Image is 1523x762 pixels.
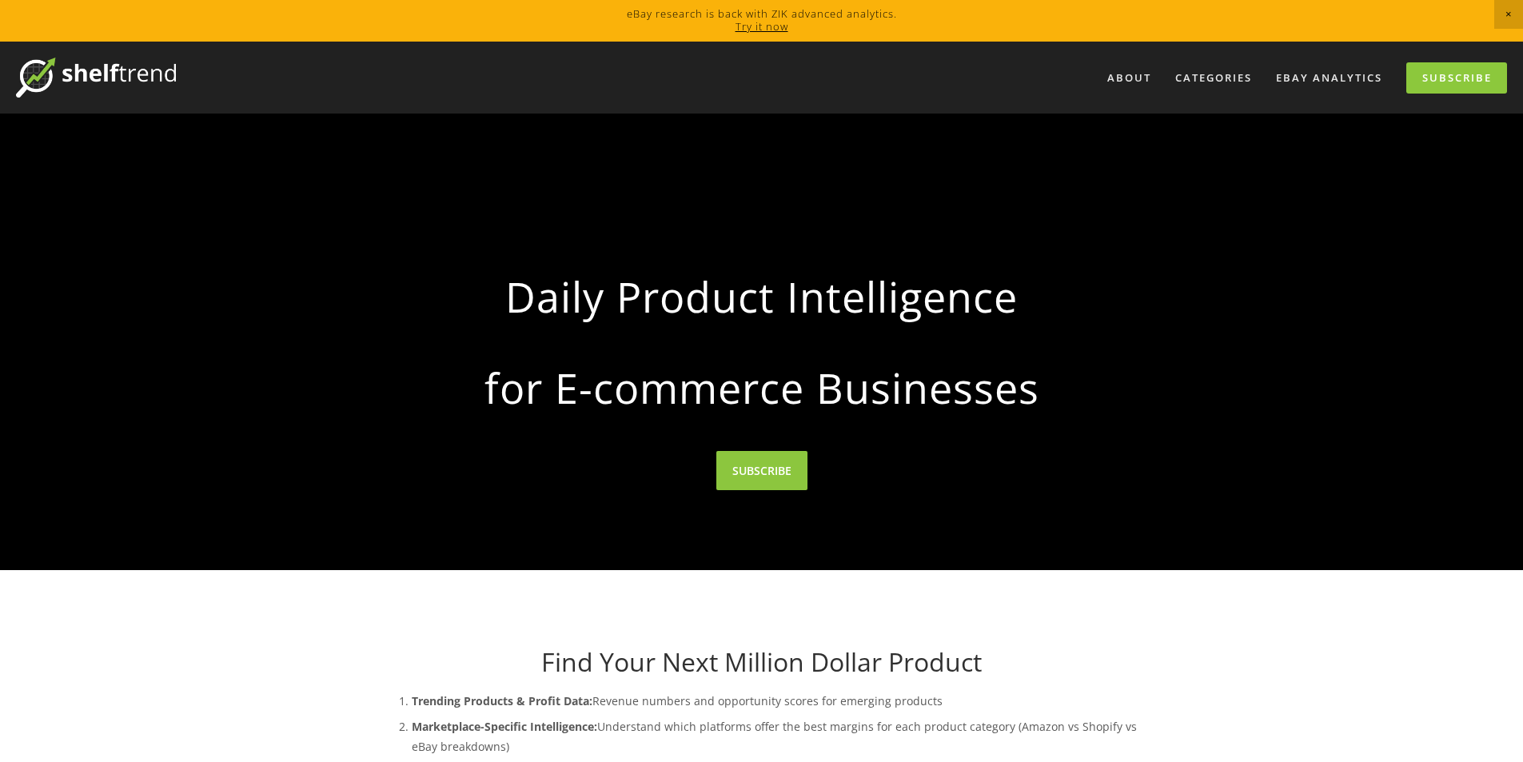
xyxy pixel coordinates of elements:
a: eBay Analytics [1266,65,1393,91]
strong: for E-commerce Businesses [405,350,1118,425]
img: ShelfTrend [16,58,176,98]
a: SUBSCRIBE [716,451,807,490]
strong: Daily Product Intelligence [405,259,1118,334]
strong: Marketplace-Specific Intelligence: [412,719,597,734]
h1: Find Your Next Million Dollar Product [380,647,1144,677]
strong: Trending Products & Profit Data: [412,693,592,708]
p: Revenue numbers and opportunity scores for emerging products [412,691,1144,711]
a: About [1097,65,1162,91]
p: Understand which platforms offer the best margins for each product category (Amazon vs Shopify vs... [412,716,1144,756]
a: Try it now [736,19,788,34]
div: Categories [1165,65,1262,91]
a: Subscribe [1406,62,1507,94]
